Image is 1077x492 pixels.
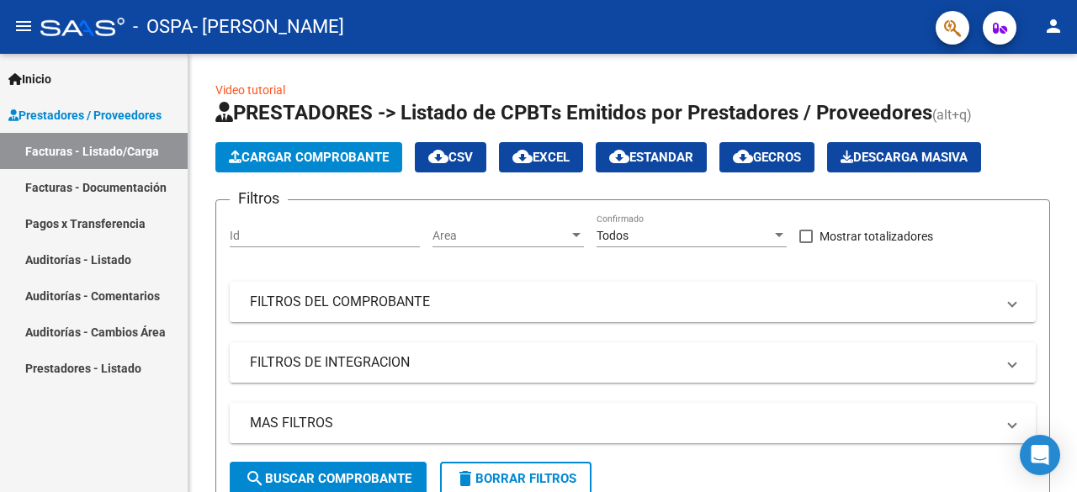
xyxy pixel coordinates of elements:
[827,142,981,172] button: Descarga Masiva
[597,229,629,242] span: Todos
[512,146,533,167] mat-icon: cloud_download
[250,414,995,432] mat-panel-title: MAS FILTROS
[133,8,193,45] span: - OSPA
[8,70,51,88] span: Inicio
[1020,435,1060,475] div: Open Intercom Messenger
[250,293,995,311] mat-panel-title: FILTROS DEL COMPROBANTE
[596,142,707,172] button: Estandar
[230,342,1036,383] mat-expansion-panel-header: FILTROS DE INTEGRACION
[229,150,389,165] span: Cargar Comprobante
[733,150,801,165] span: Gecros
[13,16,34,36] mat-icon: menu
[415,142,486,172] button: CSV
[932,107,972,123] span: (alt+q)
[841,150,968,165] span: Descarga Masiva
[455,471,576,486] span: Borrar Filtros
[250,353,995,372] mat-panel-title: FILTROS DE INTEGRACION
[215,83,285,97] a: Video tutorial
[733,146,753,167] mat-icon: cloud_download
[609,150,693,165] span: Estandar
[245,471,411,486] span: Buscar Comprobante
[245,468,265,489] mat-icon: search
[215,101,932,124] span: PRESTADORES -> Listado de CPBTs Emitidos por Prestadores / Proveedores
[719,142,814,172] button: Gecros
[1043,16,1064,36] mat-icon: person
[230,187,288,210] h3: Filtros
[428,150,473,165] span: CSV
[432,229,569,243] span: Area
[499,142,583,172] button: EXCEL
[230,403,1036,443] mat-expansion-panel-header: MAS FILTROS
[512,150,570,165] span: EXCEL
[193,8,344,45] span: - [PERSON_NAME]
[455,468,475,489] mat-icon: delete
[215,142,402,172] button: Cargar Comprobante
[230,282,1036,322] mat-expansion-panel-header: FILTROS DEL COMPROBANTE
[827,142,981,172] app-download-masive: Descarga masiva de comprobantes (adjuntos)
[8,106,162,124] span: Prestadores / Proveedores
[428,146,448,167] mat-icon: cloud_download
[820,226,933,246] span: Mostrar totalizadores
[609,146,629,167] mat-icon: cloud_download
